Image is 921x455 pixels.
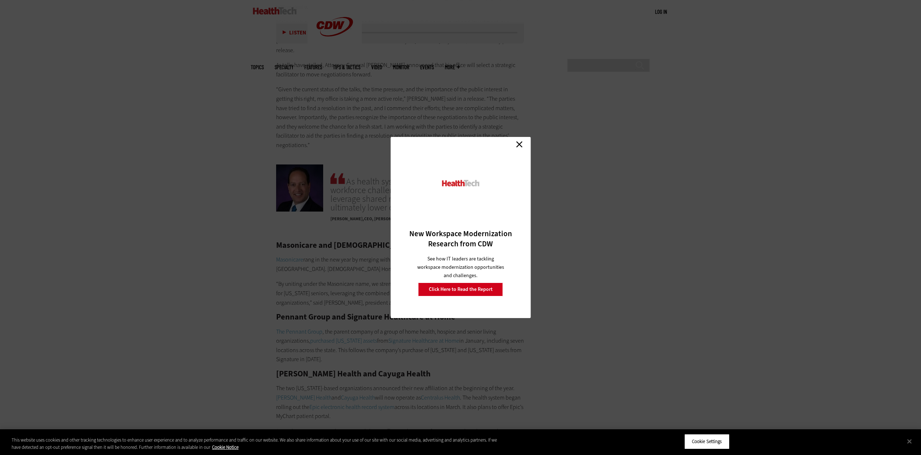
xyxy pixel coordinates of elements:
[514,139,525,150] a: Close
[418,283,503,296] a: Click Here to Read the Report
[403,229,518,249] h3: New Workspace Modernization Research from CDW
[212,444,238,450] a: More information about your privacy
[416,255,505,280] p: See how IT leaders are tackling workspace modernization opportunities and challenges.
[12,437,507,451] div: This website uses cookies and other tracking technologies to enhance user experience and to analy...
[901,433,917,449] button: Close
[684,434,730,449] button: Cookie Settings
[441,179,480,187] img: HealthTech_0.png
